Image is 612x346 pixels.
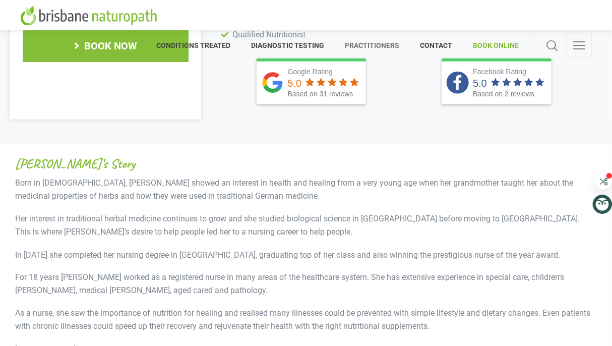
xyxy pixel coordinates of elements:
a: BOOK ONLINE [463,30,519,61]
span: CONDITIONS TREATED [156,37,241,53]
span: Based on 2 reviews [473,90,534,98]
span: BOOK ONLINE [463,37,519,53]
a: Search [543,33,561,58]
p: Born in [DEMOGRAPHIC_DATA], [PERSON_NAME] showed an interest in health and healing from a very yo... [15,177,597,202]
span: PRACTITIONERS [335,37,410,53]
a: CONTACT [410,30,463,61]
div: Google Rating [288,67,361,77]
p: As a nurse, she saw the importance of nutrition for healing and realised many illnesses could be ... [15,307,597,333]
span: CONTACT [410,37,463,53]
span: BOOK NOW [84,41,137,51]
span: Based on 31 reviews [288,90,353,98]
img: Brisbane Naturopath [20,5,161,25]
div: 5.0 [473,78,487,88]
a: BOOK NOW [23,30,189,62]
span: [PERSON_NAME]’s Story [15,157,135,170]
p: For 18 years [PERSON_NAME] worked as a registered nurse in many areas of the healthcare system. S... [15,271,597,297]
a: DIAGNOSTIC TESTING [241,30,335,61]
p: In [DATE] she completed her nursing degree in [GEOGRAPHIC_DATA], graduating top of her class and ... [15,249,597,262]
div: Facebook Rating [473,67,546,77]
a: CONDITIONS TREATED [156,30,241,61]
a: PRACTITIONERS [335,30,410,61]
p: Her interest in traditional herbal medicine continues to grow and she studied biological science ... [15,212,597,238]
div: 5.0 [288,78,302,88]
span: DIAGNOSTIC TESTING [241,37,335,53]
